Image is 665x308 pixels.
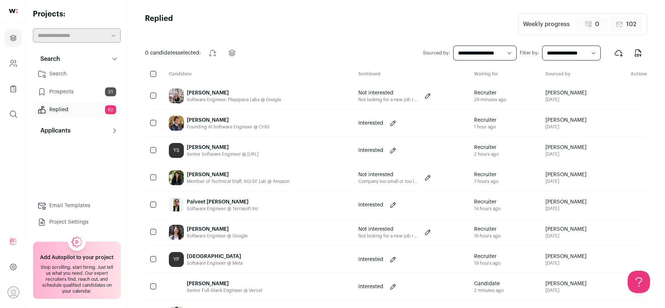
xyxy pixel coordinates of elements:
img: db02d79d8568f4472d45033c0b9c625e658d2abc8f671131f350da03ea0864ca.jpg [169,116,184,131]
h1: Replied [145,13,173,35]
span: [DATE] [545,206,587,212]
div: Actions [620,71,647,78]
div: Palveet [PERSON_NAME] [187,198,259,206]
div: [PERSON_NAME] [187,280,262,287]
a: Email Templates [33,198,121,213]
div: Software Engineer @ Meta [187,260,242,266]
div: 16 hours ago [474,233,501,239]
div: 2 minutes ago [474,287,504,293]
a: Search [33,66,121,81]
button: Applicants [33,123,121,138]
span: [DATE] [545,287,587,293]
div: Senior Software Engineer @ [URL] [187,151,259,157]
a: Prospects31 [33,84,121,99]
div: Weekly progress [523,20,570,29]
p: Interested [358,147,383,154]
div: 14 hours ago [474,206,501,212]
p: Not looking for a new job right now [358,97,418,103]
span: Recruiter [474,253,501,260]
p: Interested [358,283,383,290]
div: Senior Full-Stack Engineer @ Vercel [187,287,262,293]
img: wellfound-shorthand-0d5821cbd27db2630d0214b213865d53afaa358527fdda9d0ea32b1df1b89c2c.svg [9,9,18,13]
p: Search [36,55,60,63]
button: Export to ATS [610,44,628,62]
span: [PERSON_NAME] [545,116,587,124]
span: 31 [105,87,116,96]
button: Search [33,52,121,66]
span: Recruiter [474,198,501,206]
span: [PERSON_NAME] [545,144,587,151]
span: [DATE] [545,97,587,103]
span: [PERSON_NAME] [545,253,587,260]
p: Not interested [358,225,418,233]
img: b64204ca09904aea7e488c249e16278c91329de6a6dc3aaf063c0707eb65af11.jpg [169,88,184,103]
span: [DATE] [545,260,587,266]
div: Software Engineer, Playspace Labs @ Google [187,97,281,103]
div: [GEOGRAPHIC_DATA] [187,253,242,260]
button: Open dropdown [7,286,19,298]
button: Export to CSV [629,44,647,62]
span: Recruiter [474,116,497,124]
p: Company too small or too large [358,178,418,184]
img: e38b51750f45fea19adb0643245c9ba049ced606e93755a824a6c2d243513960 [169,197,184,212]
span: Recruiter [474,171,498,178]
span: Recruiter [474,89,506,97]
div: [PERSON_NAME] [187,225,248,233]
span: 62 [105,105,116,114]
span: [DATE] [545,124,587,130]
iframe: Help Scout Beacon - Open [628,271,650,293]
p: Not looking for a new job right now [358,233,418,239]
a: Replied62 [33,102,121,117]
h2: Projects: [33,9,121,19]
span: Recruiter [474,144,499,151]
div: 19 hours ago [474,260,501,266]
div: Waiting for [468,71,540,78]
span: [PERSON_NAME] [545,171,587,178]
p: Applicants [36,126,71,135]
a: Add Autopilot to your project Stop scrolling, start hiring. Just tell us what you need. Our exper... [33,242,121,299]
a: Project Settings [33,215,121,230]
p: Interested [358,201,383,209]
img: 1376c2aee73a203c93c567b38174abc0d51aac565552292f27568f26d2d4e5cc.jpg [169,225,184,240]
span: 0 [595,20,599,29]
img: b52d1b1992e203d41c8a6729496084778006600ecec2c7eaf3a861999f046cde.jpg [169,279,184,294]
p: Interested [358,256,383,263]
span: [PERSON_NAME] [545,225,587,233]
div: YP [169,252,184,267]
div: [PERSON_NAME] [187,116,269,124]
div: 29 minutes ago [474,97,506,103]
div: Stop scrolling, start hiring. Just tell us what you need. Our expert recruiters find, reach out, ... [38,264,116,294]
div: [PERSON_NAME] [187,89,281,97]
span: [DATE] [545,233,587,239]
div: [PERSON_NAME] [187,144,259,151]
label: Sourced by: [423,50,450,56]
div: Software Engineer @ Google [187,233,248,239]
span: selected: [145,49,201,57]
div: Candidate [163,71,352,78]
a: Company Lists [4,80,22,98]
span: Recruiter [474,225,501,233]
div: 2 hours ago [474,151,499,157]
div: Member of Technical Staff, AGI SF Lab @ Amazon [187,178,290,184]
div: 7 hours ago [474,178,498,184]
span: 0 candidates [145,50,178,56]
img: 4445cb8e7e399976cf0012c4aa9025f43a7392df2f226fdbfba671ba9ce6e1ca [169,170,184,185]
p: Not interested [358,171,418,178]
div: YS [169,143,184,158]
span: [PERSON_NAME] [545,198,587,206]
span: [DATE] [545,178,587,184]
span: [PERSON_NAME] [545,89,587,97]
div: 1 hour ago [474,124,497,130]
a: Company and ATS Settings [4,55,22,72]
p: Interested [358,119,383,127]
div: Sourced by [539,71,620,78]
label: Filter by: [520,50,539,56]
h2: Add Autopilot to your project [40,254,114,261]
span: [PERSON_NAME] [545,280,587,287]
span: 102 [626,20,636,29]
span: Candidate [474,280,504,287]
div: Software Engineer @ Terrasoft Inc [187,206,259,212]
div: Sentiment [352,71,468,78]
p: Not interested [358,89,418,97]
div: Founding AI Software Engineer @ Cribl [187,124,269,130]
